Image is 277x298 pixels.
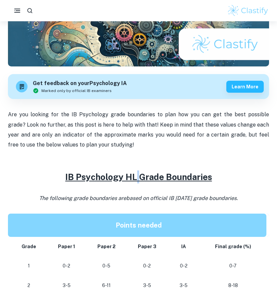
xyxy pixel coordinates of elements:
strong: Paper 3 [138,244,156,249]
strong: IA [181,244,186,249]
p: 8-18 [205,281,261,290]
p: 0-2 [52,261,81,270]
img: Clastify logo [227,4,269,17]
strong: Grade [22,244,36,249]
strong: Final grade (%) [215,244,251,249]
p: 3-5 [173,281,194,290]
p: 2 [16,281,42,290]
p: Are you looking for the IB Psychology grade boundaries to plan how you can get the best possible ... [8,110,269,150]
span: based on official IB [DATE] grade boundaries. [126,195,238,201]
strong: Paper 1 [58,244,75,249]
h6: Get feedback on your Psychology IA [33,79,127,88]
p: 3-5 [52,281,81,290]
p: 0-5 [91,261,121,270]
p: 3-5 [132,281,162,290]
i: The following grade boundaries are [39,195,238,201]
p: 0-2 [132,261,162,270]
p: 0-7 [205,261,261,270]
u: IB Psychology HL Grade Boundaries [65,172,212,182]
p: 0-2 [173,261,194,270]
strong: Points needed [116,221,162,229]
a: Get feedback on yourPsychology IAMarked only by official IB examinersLearn more [8,74,269,99]
strong: Paper 2 [97,244,116,249]
button: Learn more [226,81,264,93]
p: 1 [16,261,42,270]
span: Marked only by official IB examiners [41,88,112,94]
p: 6-11 [91,281,121,290]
